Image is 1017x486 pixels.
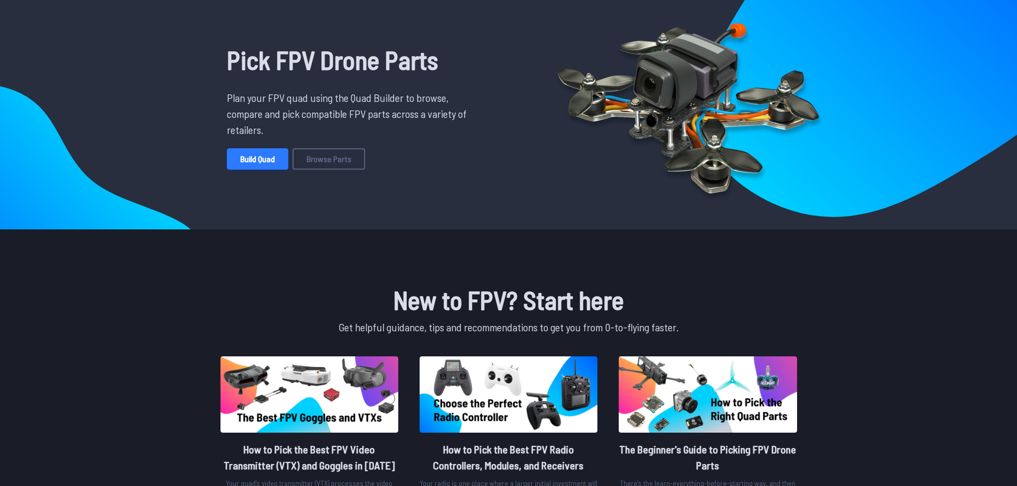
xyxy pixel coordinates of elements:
[218,281,799,319] h1: New to FPV? Start here
[227,148,288,170] a: Build Quad
[220,356,398,433] img: image of post
[293,148,365,170] a: Browse Parts
[420,441,597,473] h2: How to Pick the Best FPV Radio Controllers, Modules, and Receivers
[220,441,398,473] h2: How to Pick the Best FPV Video Transmitter (VTX) and Goggles in [DATE]
[619,356,797,433] img: image of post
[619,441,797,473] h2: The Beginner's Guide to Picking FPV Drone Parts
[420,356,597,433] img: image of post
[227,90,475,138] p: Plan your FPV quad using the Quad Builder to browse, compare and pick compatible FPV parts across...
[227,41,475,79] h1: Pick FPV Drone Parts
[218,319,799,335] p: Get helpful guidance, tips and recommendations to get you from 0-to-flying faster.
